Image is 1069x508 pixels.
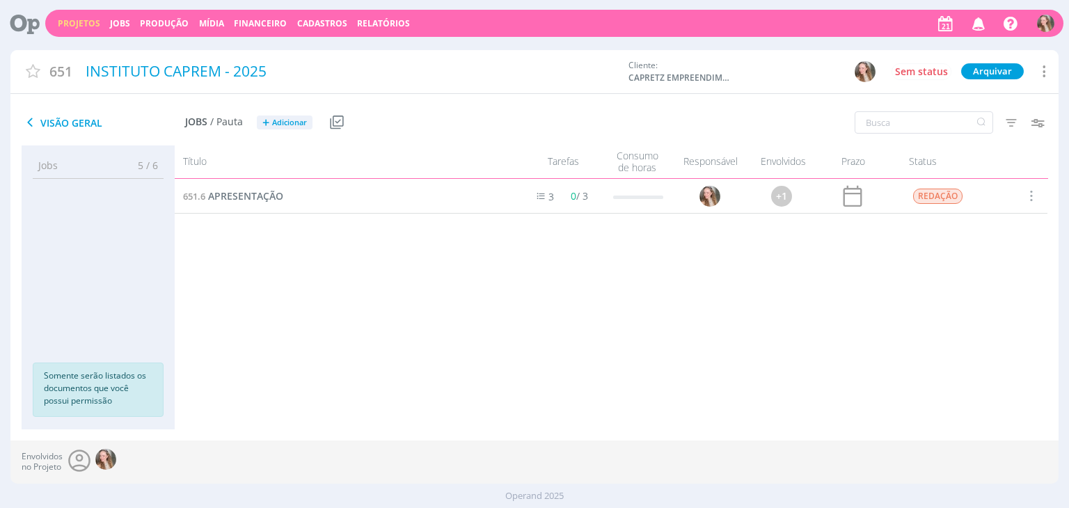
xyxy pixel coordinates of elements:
button: G [854,61,876,83]
button: Arquivar [961,63,1024,79]
button: G [1036,11,1055,35]
p: Somente serão listados os documentos que você possui permissão [44,370,152,407]
span: 651 [49,61,72,81]
span: Adicionar [272,118,307,127]
button: Cadastros [293,18,351,29]
div: Tarefas [512,150,603,174]
a: Mídia [199,17,224,29]
img: G [700,186,721,207]
div: Status [888,150,1013,174]
img: G [1037,15,1054,32]
span: Jobs [185,116,207,128]
input: Busca [855,111,993,134]
div: Cliente: [628,59,876,84]
img: G [855,61,876,82]
div: Consumo de horas [603,150,672,174]
div: Responsável [672,150,749,174]
span: Cadastros [297,17,347,29]
span: 5 / 6 [127,158,158,173]
span: Envolvidos no Projeto [22,452,63,472]
span: / 3 [571,189,588,203]
a: Produção [140,17,189,29]
span: 0 [571,189,576,203]
button: Sem status [892,63,951,80]
div: Prazo [818,150,888,174]
button: Produção [136,18,193,29]
div: Título [175,150,512,174]
img: G [95,449,116,470]
button: +Adicionar [257,116,312,130]
a: Jobs [110,17,130,29]
a: Relatórios [357,17,410,29]
span: Sem status [895,65,948,78]
span: / Pauta [210,116,243,128]
button: Jobs [106,18,134,29]
a: 651.6APRESENTAÇÃO [183,189,283,204]
a: Projetos [58,17,100,29]
button: Relatórios [353,18,414,29]
span: REDAÇÃO [914,189,963,204]
span: Jobs [38,158,58,173]
span: 3 [548,190,554,203]
div: +1 [772,186,793,207]
button: Projetos [54,18,104,29]
span: + [262,116,269,130]
span: APRESENTAÇÃO [208,189,283,203]
a: Financeiro [234,17,287,29]
span: 651.6 [183,190,205,203]
span: Visão Geral [22,114,185,131]
div: INSTITUTO CAPREM - 2025 [81,56,622,88]
button: Financeiro [230,18,291,29]
div: Envolvidos [749,150,818,174]
span: CAPRETZ EMPREENDIMENTOS IMOBILIARIOS LTDA [628,72,733,84]
button: Mídia [195,18,228,29]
